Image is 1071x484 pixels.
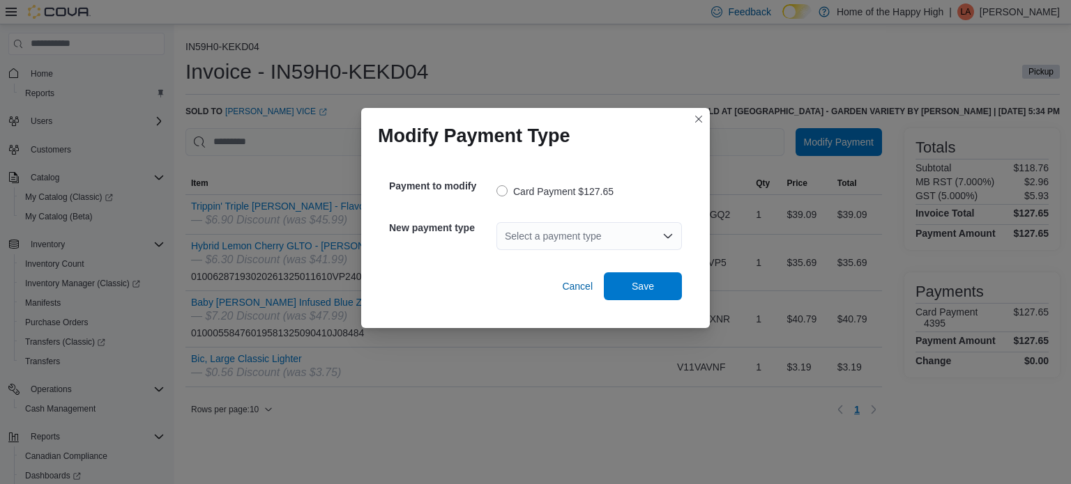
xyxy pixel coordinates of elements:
[690,111,707,127] button: Closes this modal window
[632,279,654,293] span: Save
[505,228,506,244] input: Accessible screen reader label
[378,125,570,147] h1: Modify Payment Type
[604,272,682,300] button: Save
[389,172,494,200] h5: Payment to modify
[562,279,593,293] span: Cancel
[662,231,674,242] button: Open list of options
[496,183,614,200] label: Card Payment $127.65
[389,214,494,242] h5: New payment type
[556,272,598,300] button: Cancel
